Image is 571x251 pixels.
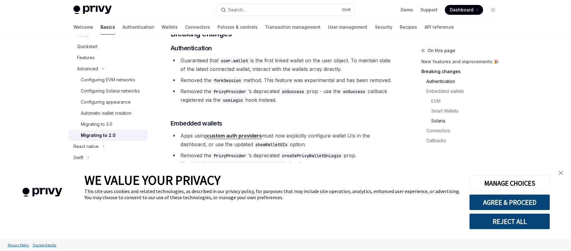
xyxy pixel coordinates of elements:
[73,6,112,14] img: light logo
[101,20,115,35] a: Basics
[180,152,356,167] span: Removed the ’s deprecated prop. Use instead.
[81,109,131,117] div: Automatic wallet creation
[421,116,503,126] a: Solana
[221,97,245,104] code: useLogin
[211,88,248,95] code: PrivyProvider
[341,88,368,95] code: onSuccess
[421,126,503,136] a: Connectors
[68,52,147,63] a: Features
[217,20,258,35] a: Policies & controls
[9,179,75,206] img: company logo
[190,161,283,168] code: config.embeddedWallets.createOnLogin
[73,20,93,35] a: Welcome
[211,77,243,84] code: forkSession
[162,20,178,35] a: Wallets
[68,130,147,141] a: Migrating to 2.0
[469,213,550,229] button: REJECT ALL
[77,65,98,72] div: Advanced
[185,20,210,35] a: Connectors
[424,20,454,35] a: API reference
[421,86,503,96] a: Embedded wallets
[228,6,246,14] div: Search...
[73,154,83,161] div: Swift
[328,20,367,35] a: User management
[180,57,391,72] span: Guaranteed that is the first linked wallet on the user object. To maintain state of the latest co...
[253,141,290,148] code: showWalletUIs
[31,240,58,250] a: Tracker Details
[218,57,250,64] code: user.wallet
[420,7,437,13] a: Support
[68,74,147,85] a: Configuring EVM networks
[421,67,503,76] a: Breaking changes
[171,119,222,128] span: Embedded wallets
[171,44,212,52] span: Authentication
[122,20,154,35] a: Authentication
[68,63,147,74] button: Toggle Advanced section
[68,119,147,130] a: Migrating to 3.0
[6,240,31,250] a: Privacy Policy
[445,5,483,15] a: Dashboard
[180,77,391,83] span: Removed the method. This feature was experimental and has been removed.
[469,175,550,191] button: MANAGE CHOICES
[81,132,116,139] div: Migrating to 2.0
[279,88,307,95] code: onSuccess
[421,76,503,86] a: Authentication
[180,133,370,147] span: Apps using must now explicitly configure wallet UIs in the dashboard, or use the updated option.
[81,87,140,95] div: Configuring Solana networks
[68,108,147,119] a: Automatic wallet creation
[401,7,413,13] a: Demo
[68,152,147,163] button: Toggle Swift section
[68,41,147,52] a: Quickstart
[73,143,99,150] div: React native
[428,47,455,54] span: On this page
[265,20,321,35] a: Transaction management
[81,98,131,106] div: Configuring appearance
[68,141,147,152] button: Toggle React native section
[450,7,474,13] span: Dashboard
[375,20,392,35] a: Security
[81,121,112,128] div: Migrating to 3.0
[180,88,387,103] span: Removed the ’s deprecated prop - use the callback registered via the hook instead.
[217,4,355,15] button: Open search
[555,167,567,179] a: close banner
[81,76,135,84] div: Configuring EVM networks
[68,85,147,97] a: Configuring Solana networks
[421,96,503,106] a: EVM
[77,54,95,61] div: Features
[279,152,344,159] code: createPrivyWalletOnLogin
[400,20,417,35] a: Recipes
[488,5,498,15] button: Toggle dark mode
[559,171,563,175] img: close banner
[77,43,97,50] div: Quickstart
[421,57,503,67] a: New features and improvements 🎉
[421,106,503,116] a: Smart Wallets
[207,133,262,139] a: custom auth providers
[68,97,147,108] a: Configuring appearance
[85,172,221,188] span: WE VALUE YOUR PRIVACY
[85,188,460,200] div: This site uses cookies and related technologies, as described in our privacy policy, for purposes...
[342,7,351,12] span: Ctrl K
[211,152,248,159] code: PrivyProvider
[469,194,550,210] button: AGREE & PROCEED
[421,136,503,146] a: Callbacks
